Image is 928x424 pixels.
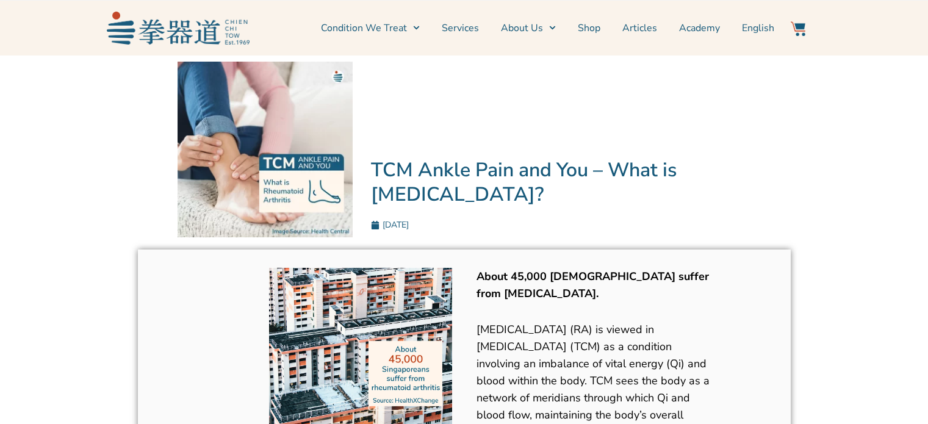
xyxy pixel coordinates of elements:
nav: Menu [256,13,774,43]
a: Switch to English [742,13,774,43]
time: [DATE] [383,219,409,231]
a: About Us [501,13,556,43]
a: Condition We Treat [321,13,420,43]
a: Shop [578,13,600,43]
a: [DATE] [371,219,409,231]
h1: TCM Ankle Pain and You – What is [MEDICAL_DATA]? [371,158,744,207]
img: Website Icon-03 [791,21,805,36]
a: Services [442,13,479,43]
a: Academy [679,13,720,43]
span: English [742,21,774,35]
strong: About 45,000 [DEMOGRAPHIC_DATA] suffer from [MEDICAL_DATA]. [477,269,709,301]
a: Articles [622,13,657,43]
